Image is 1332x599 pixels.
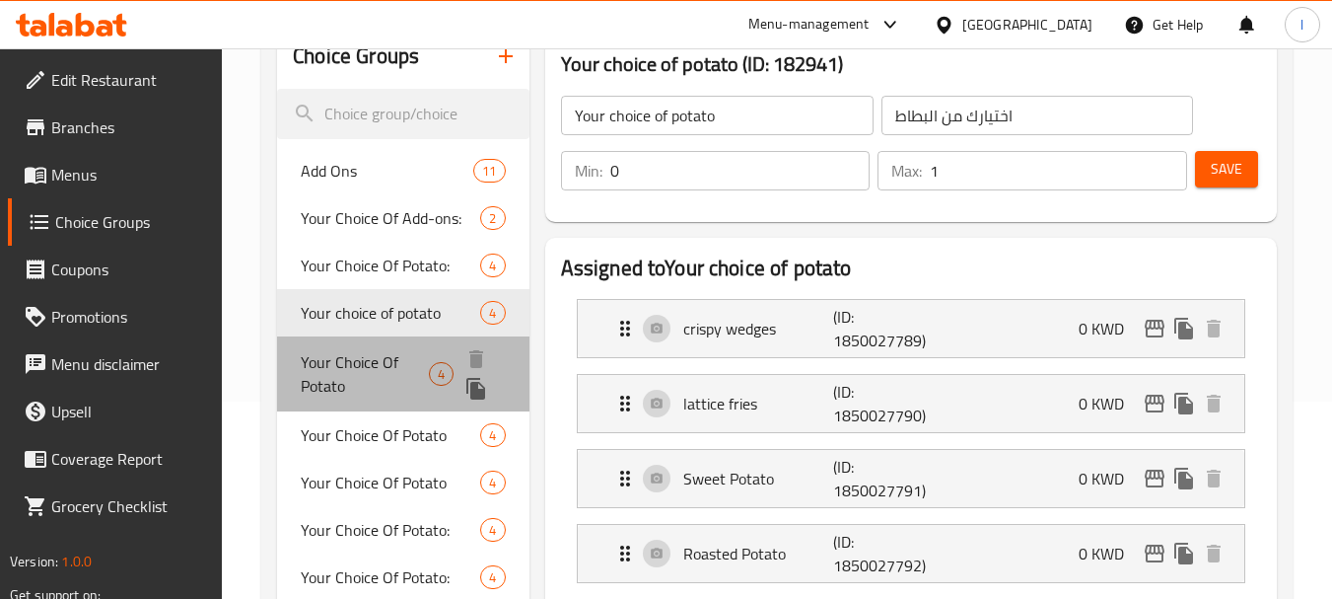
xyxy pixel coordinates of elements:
[480,301,505,325] div: Choices
[833,305,934,352] p: (ID: 1850027789)
[1169,314,1199,343] button: duplicate
[8,56,223,104] a: Edit Restaurant
[301,159,473,183] span: Add Ons
[474,162,504,181] span: 11
[1140,314,1169,343] button: edit
[833,530,934,577] p: (ID: 1850027792)
[277,194,528,242] div: Your Choice Of Add-ons:2
[481,568,504,587] span: 4
[277,89,528,139] input: search
[301,423,480,447] span: Your Choice Of Potato
[1140,389,1169,418] button: edit
[481,304,504,323] span: 4
[561,291,1261,366] li: Expand
[1199,389,1228,418] button: delete
[481,426,504,445] span: 4
[1079,392,1140,415] p: 0 KWD
[1079,317,1140,340] p: 0 KWD
[1079,467,1140,490] p: 0 KWD
[8,388,223,435] a: Upsell
[748,13,870,37] div: Menu-management
[480,254,505,277] div: Choices
[683,317,834,340] p: crispy wedges
[55,210,207,234] span: Choice Groups
[1199,314,1228,343] button: delete
[1140,539,1169,568] button: edit
[8,293,223,340] a: Promotions
[1169,539,1199,568] button: duplicate
[461,344,491,374] button: delete
[481,474,504,492] span: 4
[578,375,1244,432] div: Expand
[51,163,207,187] span: Menus
[8,435,223,483] a: Coverage Report
[481,521,504,540] span: 4
[277,242,528,289] div: Your Choice Of Potato:4
[561,48,1261,80] h3: Your choice of potato (ID: 182941)
[833,380,934,427] p: (ID: 1850027790)
[301,254,480,277] span: Your Choice Of Potato:
[51,352,207,376] span: Menu disclaimer
[891,159,922,183] p: Max:
[51,494,207,518] span: Grocery Checklist
[683,467,834,490] p: Sweet Potato
[277,506,528,554] div: Your Choice Of Potato:4
[461,374,491,404] button: duplicate
[277,337,528,412] div: Your Choice Of Potato4deleteduplicate
[578,450,1244,507] div: Expand
[1169,389,1199,418] button: duplicate
[277,412,528,459] div: Your Choice Of Potato4
[1140,464,1169,493] button: edit
[561,441,1261,516] li: Expand
[833,455,934,502] p: (ID: 1850027791)
[51,305,207,329] span: Promotions
[51,258,207,281] span: Coupons
[10,549,58,574] span: Version:
[301,518,480,542] span: Your Choice Of Potato:
[962,14,1092,36] div: [GEOGRAPHIC_DATA]
[1199,539,1228,568] button: delete
[277,289,528,337] div: Your choice of potato4
[578,525,1244,582] div: Expand
[301,206,480,230] span: Your Choice Of Add-ons:
[301,301,480,325] span: Your choice of potato
[1199,464,1228,493] button: delete
[301,471,480,494] span: Your Choice Of Potato
[480,423,505,447] div: Choices
[8,483,223,530] a: Grocery Checklist
[1211,157,1242,182] span: Save
[1300,14,1303,36] span: l
[51,115,207,139] span: Branches
[277,147,528,194] div: Add Ons11
[480,471,505,494] div: Choices
[561,366,1261,441] li: Expand
[430,365,453,384] span: 4
[575,159,602,183] p: Min:
[561,516,1261,591] li: Expand
[561,254,1261,283] h2: Assigned to Your choice of potato
[683,542,834,565] p: Roasted Potato
[8,340,223,388] a: Menu disclaimer
[51,400,207,423] span: Upsell
[578,300,1244,357] div: Expand
[277,459,528,506] div: Your Choice Of Potato4
[8,246,223,293] a: Coupons
[301,565,480,589] span: Your Choice Of Potato:
[480,206,505,230] div: Choices
[301,350,429,398] span: Your Choice Of Potato
[61,549,92,574] span: 1.0.0
[293,41,419,71] h2: Choice Groups
[1169,464,1199,493] button: duplicate
[8,198,223,246] a: Choice Groups
[480,518,505,542] div: Choices
[51,447,207,471] span: Coverage Report
[481,209,504,228] span: 2
[473,159,505,183] div: Choices
[1195,151,1258,187] button: Save
[51,68,207,92] span: Edit Restaurant
[481,257,504,275] span: 4
[8,151,223,198] a: Menus
[480,565,505,589] div: Choices
[1079,542,1140,565] p: 0 KWD
[8,104,223,151] a: Branches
